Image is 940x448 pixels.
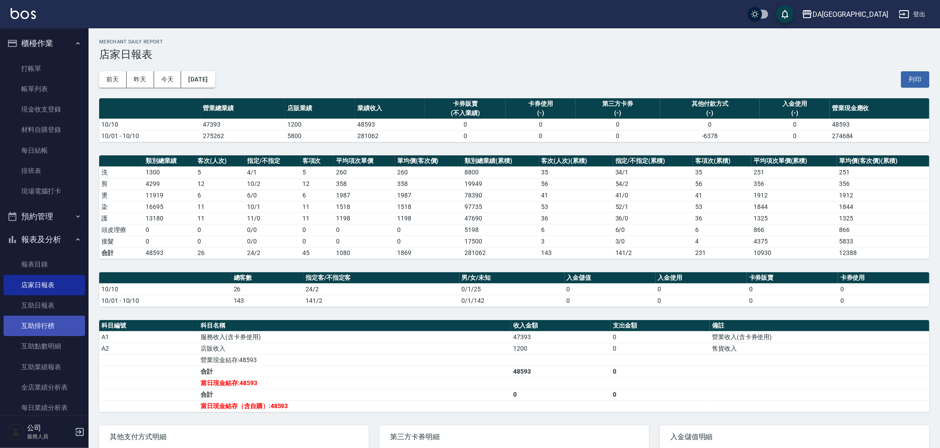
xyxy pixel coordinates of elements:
[611,320,710,332] th: 支出金額
[198,320,511,332] th: 科目名稱
[693,189,751,201] td: 41
[511,320,610,332] th: 收入金額
[693,201,751,212] td: 53
[198,354,511,366] td: 營業現金結存:48593
[334,224,395,236] td: 0
[99,178,143,189] td: 剪
[110,433,358,441] span: 其他支付方式明細
[232,272,303,284] th: 總客數
[693,247,751,259] td: 231
[660,119,760,130] td: 0
[300,236,334,247] td: 0
[334,236,395,247] td: 0
[334,247,395,259] td: 1080
[245,212,300,224] td: 11 / 0
[837,201,929,212] td: 1844
[656,295,747,306] td: 0
[565,295,656,306] td: 0
[508,108,573,118] div: (-)
[751,236,837,247] td: 4375
[463,224,539,236] td: 5198
[285,98,355,119] th: 店販業績
[460,283,565,295] td: 0/1/25
[511,389,610,400] td: 0
[395,155,463,167] th: 單均價(客次價)
[245,166,300,178] td: 4 / 1
[99,71,127,88] button: 前天
[4,377,85,398] a: 全店業績分析表
[303,283,460,295] td: 24/2
[837,178,929,189] td: 356
[232,295,303,306] td: 143
[300,212,334,224] td: 11
[751,166,837,178] td: 251
[611,389,710,400] td: 0
[838,283,929,295] td: 0
[300,155,334,167] th: 客項次
[334,212,395,224] td: 1198
[99,247,143,259] td: 合計
[425,130,506,142] td: 0
[463,247,539,259] td: 281062
[143,189,195,201] td: 11919
[11,8,36,19] img: Logo
[760,130,830,142] td: 0
[4,336,85,356] a: 互助點數明細
[395,224,463,236] td: 0
[751,178,837,189] td: 356
[508,99,573,108] div: 卡券使用
[901,71,929,88] button: 列印
[196,224,245,236] td: 0
[196,155,245,167] th: 客次(人次)
[27,424,72,433] h5: 公司
[143,178,195,189] td: 4299
[196,178,245,189] td: 12
[245,224,300,236] td: 0 / 0
[539,247,613,259] td: 143
[751,224,837,236] td: 866
[830,119,929,130] td: 48593
[539,155,613,167] th: 客次(人次)(累積)
[27,433,72,440] p: 服務人員
[613,178,693,189] td: 54 / 2
[303,295,460,306] td: 141/2
[99,283,232,295] td: 10/10
[4,295,85,316] a: 互助日報表
[201,119,285,130] td: 47393
[693,236,751,247] td: 4
[7,423,25,441] img: Person
[198,377,511,389] td: 當日現金結存:48593
[611,331,710,343] td: 0
[395,189,463,201] td: 1987
[578,99,658,108] div: 第三方卡券
[506,119,576,130] td: 0
[300,166,334,178] td: 5
[747,295,838,306] td: 0
[837,236,929,247] td: 5833
[99,272,929,307] table: a dense table
[837,189,929,201] td: 1912
[355,130,425,142] td: 281062
[895,6,929,23] button: 登出
[198,400,511,412] td: 當日現金結存（含自購）:48593
[613,247,693,259] td: 141/2
[4,398,85,418] a: 每日業績分析表
[285,119,355,130] td: 1200
[662,99,758,108] div: 其他付款方式
[837,166,929,178] td: 251
[463,178,539,189] td: 19949
[99,48,929,61] h3: 店家日報表
[99,166,143,178] td: 洗
[463,189,539,201] td: 78390
[154,71,182,88] button: 今天
[506,130,576,142] td: 0
[127,71,154,88] button: 昨天
[99,320,198,332] th: 科目編號
[611,366,710,377] td: 0
[99,39,929,45] h2: Merchant Daily Report
[710,320,929,332] th: 備註
[798,5,892,23] button: DA[GEOGRAPHIC_DATA]
[660,130,760,142] td: -6378
[300,201,334,212] td: 11
[670,433,919,441] span: 入金儲值明細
